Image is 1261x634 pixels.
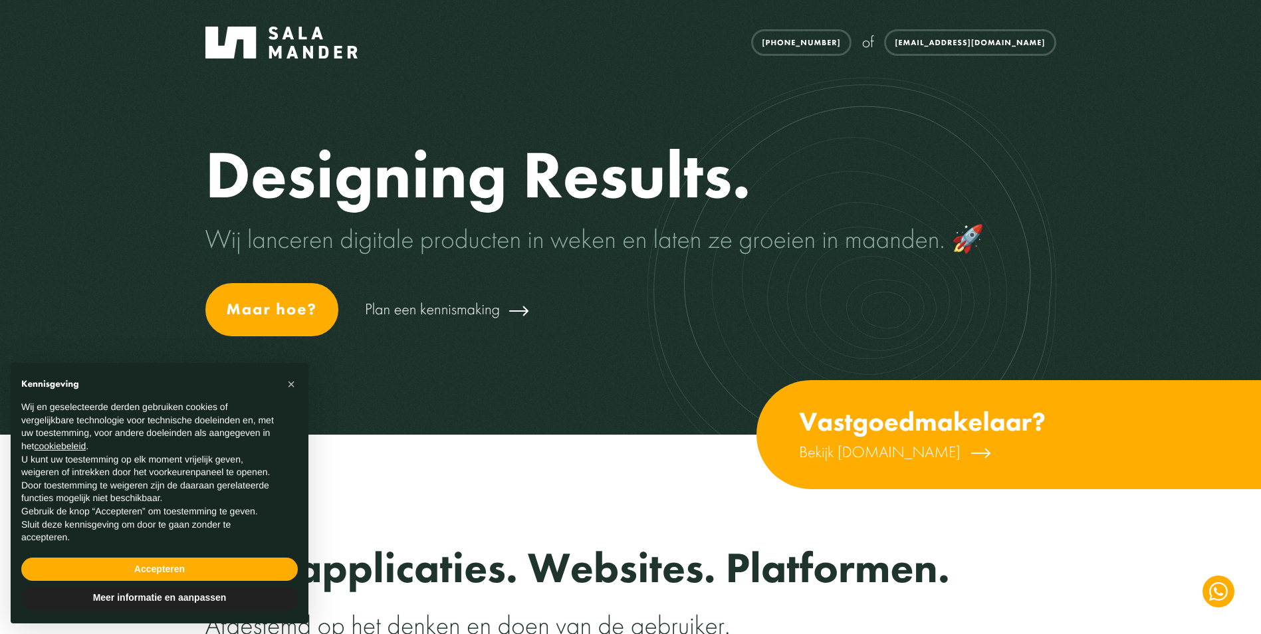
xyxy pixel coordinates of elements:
p: Wij lanceren digitale producten in weken en laten ze groeien in maanden. 🚀 [205,222,1056,257]
h3: Vastgoedmakelaar? [799,407,1046,437]
p: U kunt uw toestemming op elk moment vrijelijk geven, weigeren of intrekken door het voorkeurenpan... [21,453,277,505]
p: Gebruik de knop “Accepteren” om toestemming te geven. Sluit deze kennisgeving om door te gaan zon... [21,505,277,544]
p: Wij en geselecteerde derden gebruiken cookies of vergelijkbare technologie voor technische doelei... [21,401,277,453]
button: Accepteren [21,558,298,581]
a: cookiebeleid [34,441,86,451]
a: [EMAIL_ADDRESS][DOMAIN_NAME] [884,29,1056,56]
span: Bekijk [DOMAIN_NAME] [799,442,961,463]
button: Meer informatie en aanpassen [21,586,298,610]
a: [PHONE_NUMBER] [751,29,851,56]
img: WhatsApp [1209,582,1228,601]
h2: Webapplicaties. Websites. Platformen. [205,544,1056,592]
h2: Kennisgeving [21,379,277,390]
h1: Designing Results. [205,138,1056,211]
button: Sluit deze kennisgeving [281,373,302,395]
a: Plan een kennismaking [365,292,532,327]
span: × [287,377,295,391]
a: Maar hoe? [205,283,338,336]
span: of [862,32,874,53]
img: Salamander [205,27,358,58]
a: Vastgoedmakelaar? Bekijk [DOMAIN_NAME] [756,380,1261,489]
